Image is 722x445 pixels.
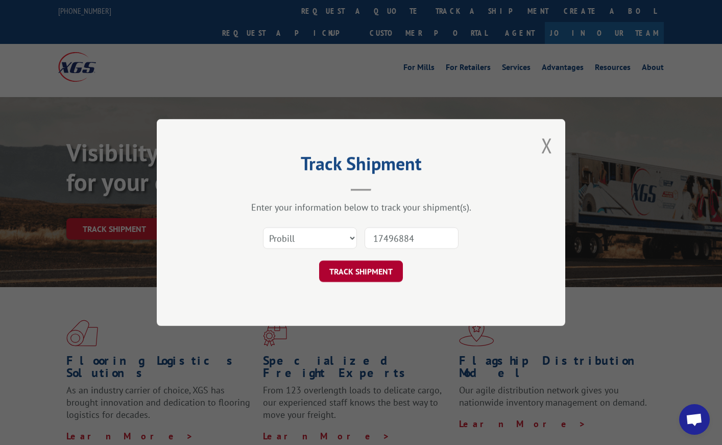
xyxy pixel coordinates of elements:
[208,201,514,213] div: Enter your information below to track your shipment(s).
[319,261,403,282] button: TRACK SHIPMENT
[679,404,710,435] div: Open chat
[208,156,514,176] h2: Track Shipment
[541,132,552,159] button: Close modal
[365,227,459,249] input: Number(s)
